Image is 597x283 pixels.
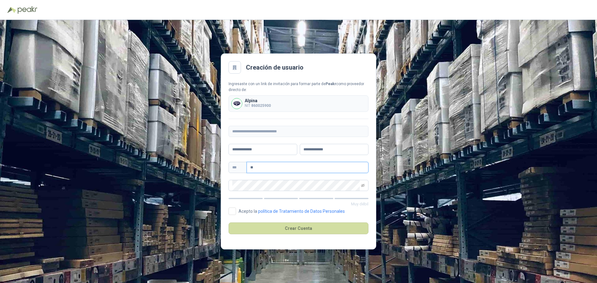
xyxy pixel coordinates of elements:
[236,209,347,213] span: Acepto la
[229,222,368,234] button: Crear Cuenta
[246,63,303,72] h2: Creación de usuario
[229,201,368,207] p: Muy débil
[229,81,368,93] div: Ingresaste con un link de invitación para formar parte de como proveedor directo de:
[17,6,37,14] img: Peakr
[245,103,271,109] p: NIT
[245,98,271,103] p: Alpina
[361,184,365,187] span: eye-invisible
[258,209,345,214] a: política de Tratamiento de Datos Personales
[7,7,16,13] img: Logo
[326,82,336,86] b: Peakr
[251,103,271,108] b: 860025900
[232,98,242,109] img: Company Logo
